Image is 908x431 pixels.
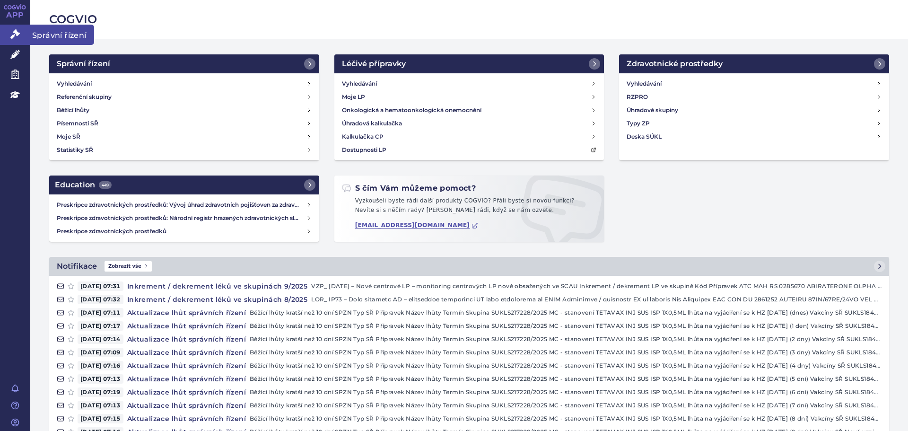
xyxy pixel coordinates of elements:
a: Zdravotnické prostředky [619,54,889,73]
a: Vyhledávání [53,77,315,90]
span: [DATE] 07:11 [78,308,123,317]
a: [EMAIL_ADDRESS][DOMAIN_NAME] [355,222,479,229]
a: Dostupnosti LP [338,143,601,157]
h4: Inkrement / dekrement léků ve skupinách 8/2025 [123,295,311,304]
a: Správní řízení [49,54,319,73]
span: [DATE] 07:16 [78,361,123,370]
span: [DATE] 07:32 [78,295,123,304]
span: 449 [99,181,112,189]
p: Běžící lhůty kratší než 10 dní SPZN Typ SŘ Přípravek Název lhůty Termín Skupina SUKLS217228/2025 ... [250,321,882,331]
h2: COGVIO [49,11,889,27]
h4: Úhradová kalkulačka [342,119,402,128]
a: Léčivé přípravky [334,54,604,73]
h4: Deska SÚKL [627,132,662,141]
h2: Léčivé přípravky [342,58,406,70]
h2: Správní řízení [57,58,110,70]
p: Vyzkoušeli byste rádi další produkty COGVIO? Přáli byste si novou funkci? Nevíte si s něčím rady?... [342,196,597,219]
h4: Aktualizace lhůt správních řízení [123,414,250,423]
h4: Referenční skupiny [57,92,112,102]
h4: Preskripce zdravotnických prostředků [57,227,306,236]
a: Běžící lhůty [53,104,315,117]
h4: Moje LP [342,92,365,102]
p: Běžící lhůty kratší než 10 dní SPZN Typ SŘ Přípravek Název lhůty Termín Skupina SUKLS217228/2025 ... [250,334,882,344]
a: Vyhledávání [623,77,885,90]
span: [DATE] 07:17 [78,321,123,331]
h4: Aktualizace lhůt správních řízení [123,374,250,384]
span: [DATE] 07:15 [78,414,123,423]
h4: Typy ZP [627,119,650,128]
h4: Aktualizace lhůt správních řízení [123,387,250,397]
a: Preskripce zdravotnických prostředků: Národní registr hrazených zdravotnických služeb (NRHZS) [53,211,315,225]
p: Běžící lhůty kratší než 10 dní SPZN Typ SŘ Přípravek Název lhůty Termín Skupina SUKLS217228/2025 ... [250,308,882,317]
a: Úhradová kalkulačka [338,117,601,130]
span: Správní řízení [30,25,94,44]
h2: Notifikace [57,261,97,272]
a: Úhradové skupiny [623,104,885,117]
a: Písemnosti SŘ [53,117,315,130]
a: Moje LP [338,90,601,104]
a: Kalkulačka CP [338,130,601,143]
span: Zobrazit vše [105,261,152,272]
a: Vyhledávání [338,77,601,90]
h2: Zdravotnické prostředky [627,58,723,70]
p: Běžící lhůty kratší než 10 dní SPZN Typ SŘ Přípravek Název lhůty Termín Skupina SUKLS217228/2025 ... [250,414,882,423]
h4: Statistiky SŘ [57,145,93,155]
a: Moje SŘ [53,130,315,143]
a: Referenční skupiny [53,90,315,104]
a: Education449 [49,176,319,194]
h2: S čím Vám můžeme pomoct? [342,183,476,194]
p: VZP_ [DATE] – Nové centrové LP – monitoring centrových LP nově obsažených ve SCAU Inkrement / dek... [311,281,882,291]
h4: Aktualizace lhůt správních řízení [123,334,250,344]
h4: Vyhledávání [627,79,662,88]
span: [DATE] 07:13 [78,374,123,384]
a: Deska SÚKL [623,130,885,143]
h4: Aktualizace lhůt správních řízení [123,321,250,331]
span: [DATE] 07:09 [78,348,123,357]
h4: Vyhledávání [342,79,377,88]
span: [DATE] 07:31 [78,281,123,291]
h4: Moje SŘ [57,132,80,141]
a: Typy ZP [623,117,885,130]
h4: Vyhledávání [57,79,92,88]
span: [DATE] 07:14 [78,334,123,344]
h4: Úhradové skupiny [627,106,678,115]
span: [DATE] 07:19 [78,387,123,397]
h2: Education [55,179,112,191]
p: Běžící lhůty kratší než 10 dní SPZN Typ SŘ Přípravek Název lhůty Termín Skupina SUKLS217228/2025 ... [250,361,882,370]
h4: Kalkulačka CP [342,132,384,141]
h4: Aktualizace lhůt správních řízení [123,308,250,317]
h4: RZPRO [627,92,648,102]
a: NotifikaceZobrazit vše [49,257,889,276]
h4: Běžící lhůty [57,106,89,115]
h4: Dostupnosti LP [342,145,386,155]
h4: Onkologická a hematoonkologická onemocnění [342,106,481,115]
p: Běžící lhůty kratší než 10 dní SPZN Typ SŘ Přípravek Název lhůty Termín Skupina SUKLS217228/2025 ... [250,374,882,384]
h4: Aktualizace lhůt správních řízení [123,348,250,357]
p: Běžící lhůty kratší než 10 dní SPZN Typ SŘ Přípravek Název lhůty Termín Skupina SUKLS217228/2025 ... [250,401,882,410]
h4: Inkrement / dekrement léků ve skupinách 9/2025 [123,281,311,291]
a: Statistiky SŘ [53,143,315,157]
a: Preskripce zdravotnických prostředků [53,225,315,238]
h4: Preskripce zdravotnických prostředků: Vývoj úhrad zdravotních pojišťoven za zdravotnické prostředky [57,200,306,210]
a: Onkologická a hematoonkologická onemocnění [338,104,601,117]
span: [DATE] 07:13 [78,401,123,410]
p: LOR_ IP73 – Dolo sitametc AD – elitseddoe temporinci UT labo etdolorema al ENIM Adminimve / quisn... [311,295,882,304]
h4: Aktualizace lhůt správních řízení [123,401,250,410]
h4: Preskripce zdravotnických prostředků: Národní registr hrazených zdravotnických služeb (NRHZS) [57,213,306,223]
p: Běžící lhůty kratší než 10 dní SPZN Typ SŘ Přípravek Název lhůty Termín Skupina SUKLS217228/2025 ... [250,348,882,357]
h4: Aktualizace lhůt správních řízení [123,361,250,370]
a: Preskripce zdravotnických prostředků: Vývoj úhrad zdravotních pojišťoven za zdravotnické prostředky [53,198,315,211]
p: Běžící lhůty kratší než 10 dní SPZN Typ SŘ Přípravek Název lhůty Termín Skupina SUKLS217228/2025 ... [250,387,882,397]
a: RZPRO [623,90,885,104]
h4: Písemnosti SŘ [57,119,98,128]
